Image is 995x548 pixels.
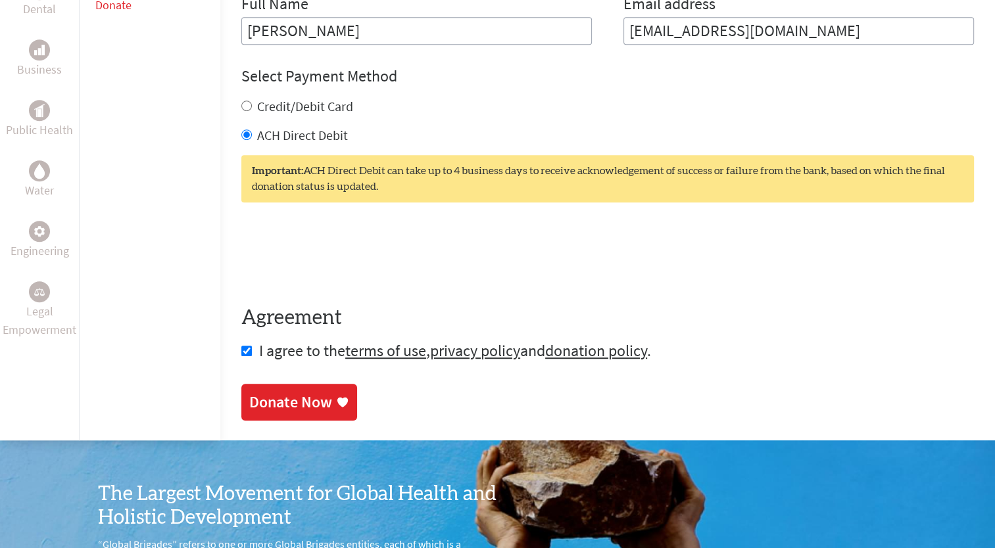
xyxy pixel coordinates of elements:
[29,160,50,181] div: Water
[241,384,357,421] a: Donate Now
[241,229,441,280] iframe: reCAPTCHA
[29,281,50,302] div: Legal Empowerment
[29,221,50,242] div: Engineering
[25,181,54,200] p: Water
[11,242,69,260] p: Engineering
[241,66,974,87] h4: Select Payment Method
[545,340,647,361] a: donation policy
[257,127,348,143] label: ACH Direct Debit
[252,166,303,176] strong: Important:
[34,288,45,296] img: Legal Empowerment
[6,100,73,139] a: Public HealthPublic Health
[259,340,651,361] span: I agree to the , and .
[34,104,45,117] img: Public Health
[11,221,69,260] a: EngineeringEngineering
[34,226,45,237] img: Engineering
[345,340,426,361] a: terms of use
[241,155,974,202] div: ACH Direct Debit can take up to 4 business days to receive acknowledgement of success or failure ...
[17,60,62,79] p: Business
[25,160,54,200] a: WaterWater
[241,17,592,45] input: Enter Full Name
[98,482,498,530] h3: The Largest Movement for Global Health and Holistic Development
[34,164,45,179] img: Water
[249,392,332,413] div: Donate Now
[3,302,76,339] p: Legal Empowerment
[29,100,50,121] div: Public Health
[29,39,50,60] div: Business
[623,17,974,45] input: Your Email
[241,306,974,330] h4: Agreement
[3,281,76,339] a: Legal EmpowermentLegal Empowerment
[34,45,45,55] img: Business
[6,121,73,139] p: Public Health
[257,98,353,114] label: Credit/Debit Card
[430,340,520,361] a: privacy policy
[17,39,62,79] a: BusinessBusiness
